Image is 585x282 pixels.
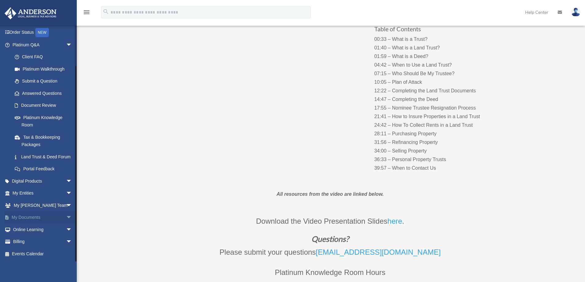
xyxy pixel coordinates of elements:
[4,175,81,187] a: Digital Productsarrow_drop_down
[4,211,81,224] a: My Documentsarrow_drop_down
[66,187,78,200] span: arrow_drop_down
[316,248,441,259] a: [EMAIL_ADDRESS][DOMAIN_NAME]
[4,236,81,248] a: Billingarrow_drop_down
[164,215,496,235] p: Download the Video Presentation Slides .
[9,131,81,151] a: Tax & Bookkeeping Packages
[9,163,81,175] a: Portal Feedback
[9,87,81,99] a: Answered Questions
[388,217,402,228] a: here
[277,191,384,197] em: All resources from the video are linked below.
[4,199,81,211] a: My [PERSON_NAME] Teamarrow_drop_down
[66,236,78,248] span: arrow_drop_down
[9,111,81,131] a: Platinum Knowledge Room
[3,7,58,19] img: Anderson Advisors Platinum Portal
[4,187,81,199] a: My Entitiesarrow_drop_down
[9,151,78,163] a: Land Trust & Deed Forum
[9,63,81,75] a: Platinum Walkthrough
[571,8,580,17] img: User Pic
[66,39,78,51] span: arrow_drop_down
[164,246,496,266] p: Please submit your questions
[83,9,90,16] i: menu
[66,199,78,212] span: arrow_drop_down
[35,28,49,37] div: NEW
[374,35,496,172] p: 00:33 – What is a Trust? 01:40 – What is a Land Trust? 01:59 – What is a Deed? 04:42 – When to Us...
[311,234,349,243] em: Questions?
[4,248,81,260] a: Events Calendar
[4,26,81,39] a: Order StatusNEW
[9,99,81,112] a: Document Review
[4,39,81,51] a: Platinum Q&Aarrow_drop_down
[66,211,78,224] span: arrow_drop_down
[9,75,81,87] a: Submit a Question
[103,8,109,15] i: search
[374,26,496,35] h3: Table of Contents
[83,11,90,16] a: menu
[66,175,78,187] span: arrow_drop_down
[4,223,81,236] a: Online Learningarrow_drop_down
[66,223,78,236] span: arrow_drop_down
[9,51,81,63] a: Client FAQ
